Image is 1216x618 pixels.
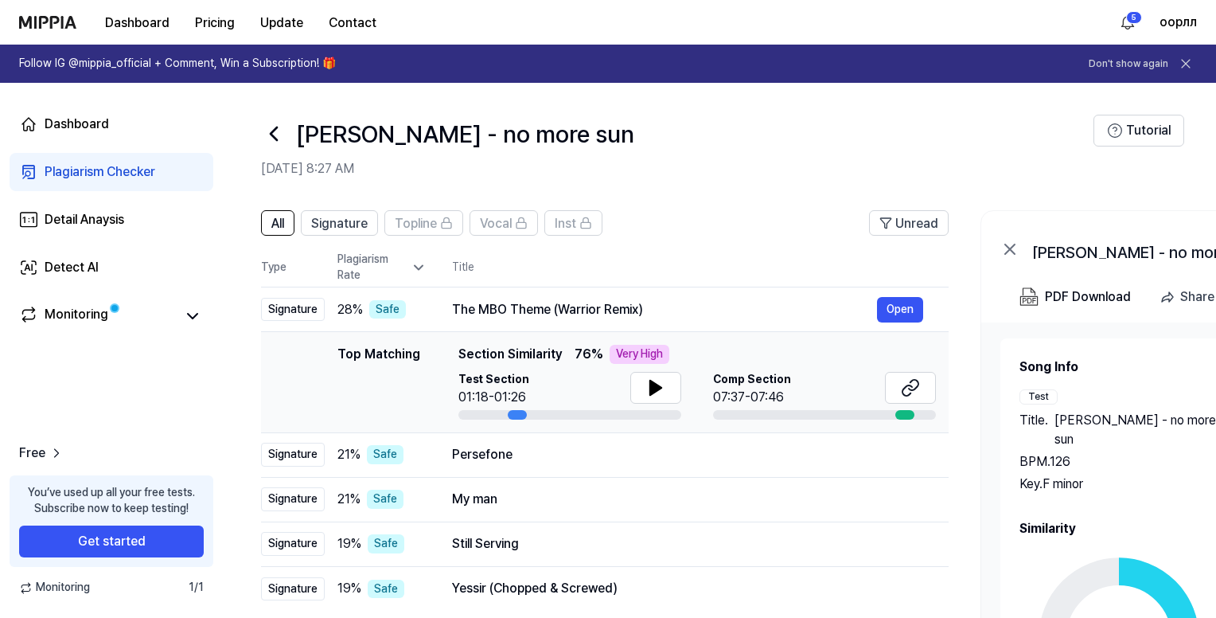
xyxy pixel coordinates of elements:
span: Test Section [458,372,529,388]
h1: Follow IG @mippia_official + Comment, Win a Subscription! 🎁 [19,56,336,72]
div: Monitoring [45,305,108,327]
div: 01:18-01:26 [458,388,529,407]
button: All [261,210,294,236]
span: 1 / 1 [189,580,204,596]
span: Section Similarity [458,345,562,364]
div: 07:37-07:46 [713,388,791,407]
div: Signature [261,532,325,556]
a: Plagiarism Checker [10,153,213,191]
a: Update [247,1,316,45]
button: Tutorial [1093,115,1184,147]
div: Detect AI [45,258,99,277]
h1: maxim black - no more sun [296,117,634,151]
span: Unread [895,214,938,233]
span: Inst [555,214,576,233]
div: Safe [368,580,404,599]
div: Signature [261,487,325,511]
div: Safe [367,445,403,464]
div: My man [452,490,923,509]
span: 76 % [575,345,603,364]
span: Topline [395,214,437,233]
span: 21 % [337,490,361,509]
button: Update [247,7,316,39]
button: Get started [19,526,204,557]
div: 5 [1126,11,1142,24]
button: Unread [869,210,949,236]
span: Vocal [480,214,512,233]
div: Still Serving [452,534,923,553]
span: 19 % [337,579,361,598]
span: All [271,214,284,233]
button: Don't show again [1089,57,1168,71]
span: Title . [1019,411,1048,449]
span: Free [19,444,45,463]
button: Topline [384,210,463,236]
div: Persefone [452,445,923,464]
div: Safe [368,534,404,553]
div: Plagiarism Checker [45,162,155,182]
div: Safe [367,490,403,509]
a: Monitoring [19,305,175,327]
span: Monitoring [19,580,90,596]
button: Dashboard [92,7,182,39]
a: Free [19,444,64,463]
div: Signature [261,443,325,467]
h2: [DATE] 8:27 AM [261,159,1093,178]
span: 21 % [337,445,361,464]
button: Vocal [470,210,538,236]
img: 알림 [1118,13,1137,32]
th: Type [261,248,325,287]
button: оорлл [1159,13,1197,32]
button: Signature [301,210,378,236]
div: Share [1180,287,1214,307]
div: You’ve used up all your free tests. Subscribe now to keep testing! [28,485,195,516]
a: Dashboard [10,105,213,143]
a: Detect AI [10,248,213,287]
span: 19 % [337,534,361,553]
th: Title [452,248,949,287]
div: Dashboard [45,115,109,134]
img: logo [19,16,76,29]
a: Detail Anaysis [10,201,213,239]
span: 28 % [337,300,363,319]
div: Safe [369,300,406,319]
button: Contact [316,7,389,39]
div: Top Matching [337,345,420,420]
div: Detail Anaysis [45,210,124,229]
div: The MBO Theme (Warrior Remix) [452,300,877,319]
div: Plagiarism Rate [337,252,427,283]
div: Test [1019,389,1058,405]
div: Yessir (Chopped & Screwed) [452,579,923,598]
div: PDF Download [1045,287,1131,307]
button: Pricing [182,7,247,39]
button: Inst [544,210,602,236]
div: Signature [261,298,325,322]
div: Very High [610,345,669,364]
span: Signature [311,214,368,233]
button: Open [877,297,923,323]
img: PDF Download [1019,287,1039,307]
button: PDF Download [1016,281,1134,313]
span: Comp Section [713,372,791,388]
button: 알림5 [1115,10,1140,35]
div: Signature [261,577,325,601]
